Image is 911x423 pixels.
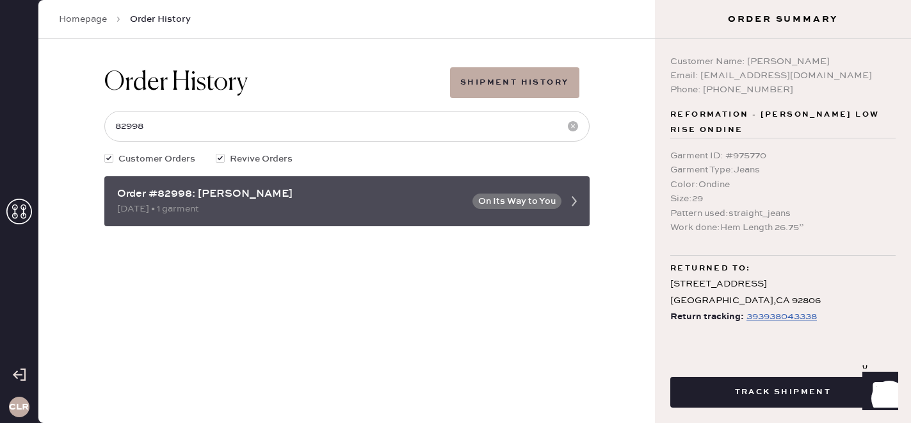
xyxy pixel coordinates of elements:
h3: CLR [9,402,29,411]
div: Order #82998: [PERSON_NAME] [117,187,465,202]
div: Email: [EMAIL_ADDRESS][DOMAIN_NAME] [670,69,896,83]
button: Track Shipment [670,377,896,408]
h1: Order History [104,67,248,98]
button: On Its Way to You [472,194,561,209]
input: Search by order number, customer name, email or phone number [104,111,590,142]
span: Return tracking: [670,309,744,325]
span: Customer Orders [118,152,195,166]
div: Size : 29 [670,192,896,206]
span: Order History [130,13,191,26]
div: [DATE] • 1 garment [117,202,465,216]
div: https://www.fedex.com/apps/fedextrack/?tracknumbers=393938043338&cntry_code=US [746,309,817,324]
span: Revive Orders [230,152,293,166]
div: Pattern used : straight_jeans [670,206,896,220]
div: Garment Type : Jeans [670,163,896,177]
a: 393938043338 [744,309,817,325]
div: Garment ID : # 975770 [670,149,896,163]
iframe: Front Chat [850,365,905,420]
span: Returned to: [670,261,751,276]
span: Reformation - [PERSON_NAME] Low Rise Ondine [670,107,896,138]
a: Homepage [59,13,107,26]
div: Phone: [PHONE_NUMBER] [670,83,896,97]
a: Track Shipment [670,385,896,397]
div: [STREET_ADDRESS] [GEOGRAPHIC_DATA] , CA 92806 [670,276,896,308]
h3: Order Summary [655,13,911,26]
button: Shipment History [450,67,579,98]
div: Customer Name: [PERSON_NAME] [670,54,896,69]
div: Work done : Hem Length 26.75” [670,220,896,235]
div: Color : Ondine [670,178,896,192]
